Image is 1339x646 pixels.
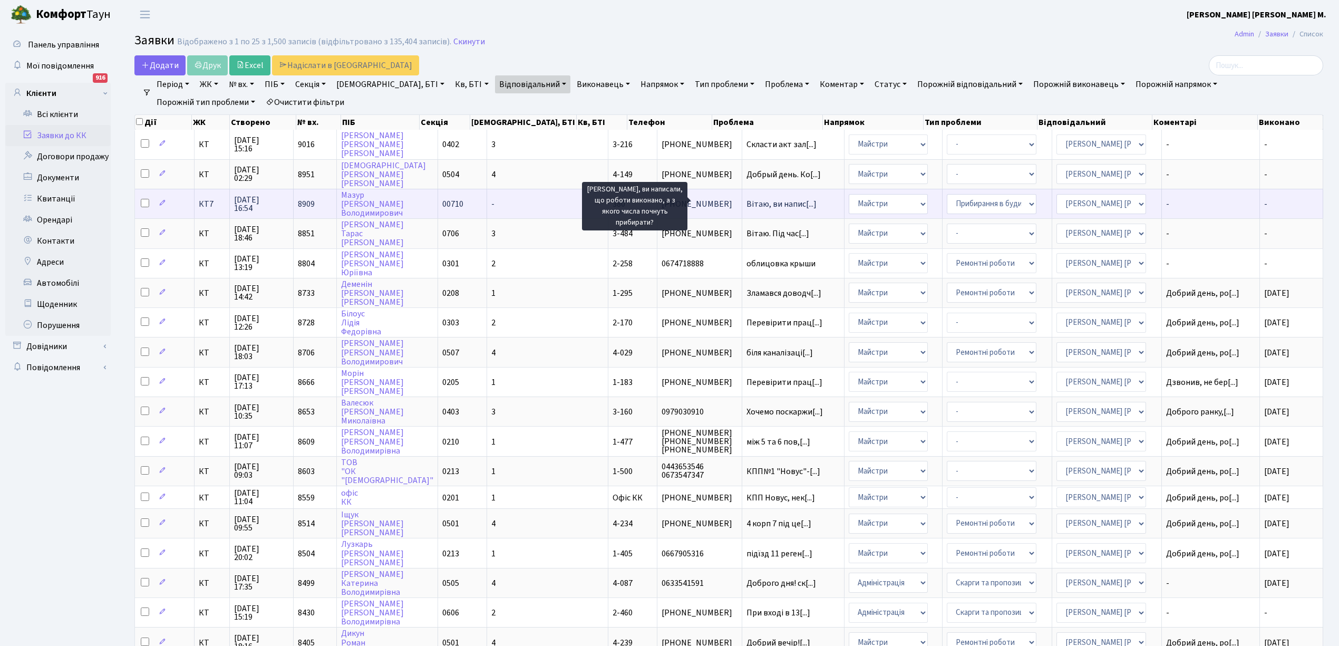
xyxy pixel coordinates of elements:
[199,579,225,587] span: КТ
[1187,9,1326,21] b: [PERSON_NAME] [PERSON_NAME] М.
[5,357,111,378] a: Повідомлення
[746,518,811,529] span: 4 корп 7 під це[...]
[1264,347,1289,359] span: [DATE]
[234,255,289,272] span: [DATE] 13:19
[1264,406,1289,418] span: [DATE]
[341,568,404,598] a: [PERSON_NAME]КатеринаВолодимирівна
[691,75,759,93] a: Тип проблеми
[5,294,111,315] a: Щоденник
[746,577,816,589] span: Доброго дня! ск[...]
[152,75,193,93] a: Період
[5,125,111,146] a: Заявки до КК
[1264,317,1289,329] span: [DATE]
[234,604,289,621] span: [DATE] 15:19
[662,259,738,268] span: 0674718888
[746,377,822,388] span: Перевірити прац[...]
[93,73,108,83] div: 916
[662,609,738,617] span: [PHONE_NUMBER]
[298,548,315,560] span: 8504
[234,403,289,420] span: [DATE] 10:35
[761,75,813,93] a: Проблема
[662,462,738,479] span: 0443653546 0673547347
[1264,287,1289,299] span: [DATE]
[627,115,712,130] th: Телефон
[199,549,225,558] span: КТ
[5,167,111,188] a: Документи
[1166,347,1239,359] span: Добрий день, ро[...]
[177,37,451,47] div: Відображено з 1 по 25 з 1,500 записів (відфільтровано з 135,404 записів).
[298,139,315,150] span: 9016
[613,169,633,180] span: 4-149
[234,545,289,562] span: [DATE] 20:02
[5,252,111,273] a: Адреси
[1166,436,1239,448] span: Добрий день, ро[...]
[491,492,496,504] span: 1
[199,438,225,446] span: КТ
[442,607,459,619] span: 0606
[341,509,404,538] a: Іщук[PERSON_NAME][PERSON_NAME]
[260,75,289,93] a: ПІБ
[28,39,99,51] span: Панель управління
[199,349,225,357] span: КТ
[199,519,225,528] span: КТ
[5,315,111,336] a: Порушення
[298,287,315,299] span: 8733
[442,258,459,269] span: 0301
[298,577,315,589] span: 8499
[141,60,179,71] span: Додати
[199,378,225,387] span: КТ
[1166,317,1239,329] span: Добрий день, ро[...]
[298,169,315,180] span: 8951
[746,259,840,268] span: облицовка крыши
[234,166,289,182] span: [DATE] 02:29
[573,75,634,93] a: Виконавець
[451,75,492,93] a: Кв, БТІ
[234,489,289,506] span: [DATE] 11:04
[1166,548,1239,560] span: Добрий день, ро[...]
[746,198,817,210] span: Вітаю, ви напис[...]
[1166,229,1255,238] span: -
[229,55,270,75] a: Excel
[442,377,459,388] span: 0205
[1219,23,1339,45] nav: breadcrumb
[491,377,496,388] span: 1
[613,228,633,239] span: 3-484
[495,75,570,93] a: Відповідальний
[332,75,449,93] a: [DEMOGRAPHIC_DATA], БТІ
[662,378,738,387] span: [PHONE_NUMBER]
[613,607,633,619] span: 2-460
[341,397,404,427] a: Валесюк[PERSON_NAME]Миколаївна
[199,289,225,297] span: КТ
[1209,55,1323,75] input: Пошук...
[199,140,225,149] span: КТ
[298,466,315,477] span: 8603
[662,289,738,297] span: [PHONE_NUMBER]
[613,139,633,150] span: 3-216
[298,198,315,210] span: 8909
[1166,287,1239,299] span: Добрий день, ро[...]
[746,169,821,180] span: Добрый день. Ко[...]
[5,209,111,230] a: Орендарі
[613,347,633,359] span: 4-029
[230,115,297,130] th: Створено
[442,139,459,150] span: 0402
[823,115,924,130] th: Напрямок
[662,140,738,149] span: [PHONE_NUMBER]
[491,198,494,210] span: -
[1166,492,1239,504] span: Добрий день, ро[...]
[234,196,289,213] span: [DATE] 16:54
[746,466,820,477] span: КПП№1 "Новус"-[...]
[341,189,404,219] a: Мазур[PERSON_NAME]Володимирович
[199,467,225,476] span: КТ
[746,139,817,150] span: Скласти акт зал[...]
[341,457,433,486] a: ТОВ"ОК"[DEMOGRAPHIC_DATA]"
[662,519,738,528] span: [PHONE_NUMBER]
[491,169,496,180] span: 4
[199,494,225,502] span: КТ
[662,429,738,454] span: [PHONE_NUMBER] [PHONE_NUMBER] [PHONE_NUMBER]
[746,607,810,619] span: При вході в 13[...]
[491,287,496,299] span: 1
[712,115,823,130] th: Проблема
[132,6,158,23] button: Переключити навігацію
[5,146,111,167] a: Договори продажу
